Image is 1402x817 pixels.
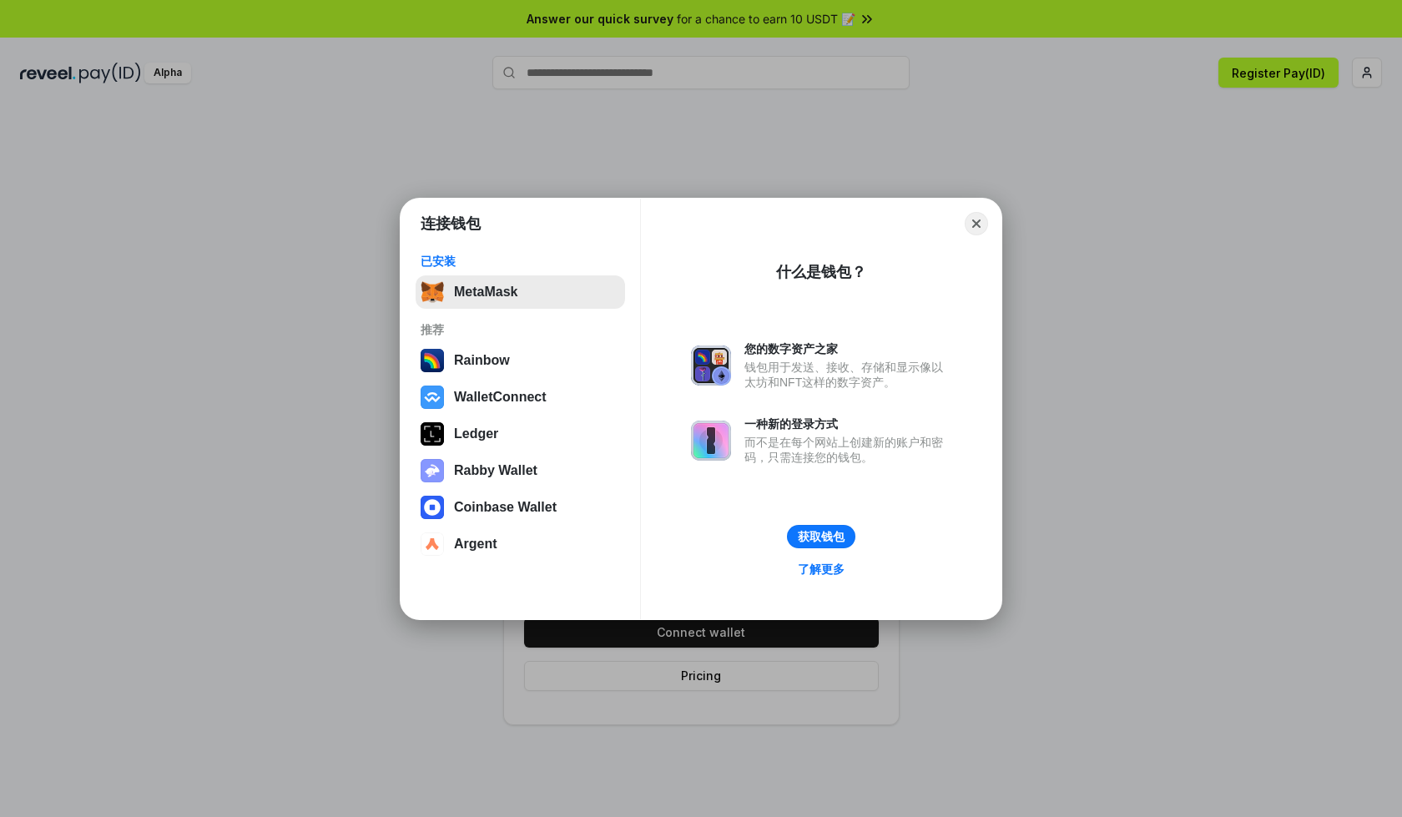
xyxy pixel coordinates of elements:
[691,345,731,386] img: svg+xml,%3Csvg%20xmlns%3D%22http%3A%2F%2Fwww.w3.org%2F2000%2Fsvg%22%20fill%3D%22none%22%20viewBox...
[421,349,444,372] img: svg+xml,%3Csvg%20width%3D%22120%22%20height%3D%22120%22%20viewBox%3D%220%200%20120%20120%22%20fil...
[421,422,444,446] img: svg+xml,%3Csvg%20xmlns%3D%22http%3A%2F%2Fwww.w3.org%2F2000%2Fsvg%22%20width%3D%2228%22%20height%3...
[416,491,625,524] button: Coinbase Wallet
[416,417,625,451] button: Ledger
[416,344,625,377] button: Rainbow
[421,280,444,304] img: svg+xml,%3Csvg%20fill%3D%22none%22%20height%3D%2233%22%20viewBox%3D%220%200%2035%2033%22%20width%...
[421,496,444,519] img: svg+xml,%3Csvg%20width%3D%2228%22%20height%3D%2228%22%20viewBox%3D%220%200%2028%2028%22%20fill%3D...
[454,285,517,300] div: MetaMask
[454,353,510,368] div: Rainbow
[416,275,625,309] button: MetaMask
[798,562,845,577] div: 了解更多
[787,525,855,548] button: 获取钱包
[421,532,444,556] img: svg+xml,%3Csvg%20width%3D%2228%22%20height%3D%2228%22%20viewBox%3D%220%200%2028%2028%22%20fill%3D...
[416,381,625,414] button: WalletConnect
[965,212,988,235] button: Close
[421,322,620,337] div: 推荐
[744,435,951,465] div: 而不是在每个网站上创建新的账户和密码，只需连接您的钱包。
[798,529,845,544] div: 获取钱包
[691,421,731,461] img: svg+xml,%3Csvg%20xmlns%3D%22http%3A%2F%2Fwww.w3.org%2F2000%2Fsvg%22%20fill%3D%22none%22%20viewBox...
[421,214,481,234] h1: 连接钱包
[421,386,444,409] img: svg+xml,%3Csvg%20width%3D%2228%22%20height%3D%2228%22%20viewBox%3D%220%200%2028%2028%22%20fill%3D...
[454,426,498,441] div: Ledger
[788,558,855,580] a: 了解更多
[454,537,497,552] div: Argent
[454,390,547,405] div: WalletConnect
[744,416,951,431] div: 一种新的登录方式
[421,459,444,482] img: svg+xml,%3Csvg%20xmlns%3D%22http%3A%2F%2Fwww.w3.org%2F2000%2Fsvg%22%20fill%3D%22none%22%20viewBox...
[454,463,537,478] div: Rabby Wallet
[416,527,625,561] button: Argent
[421,254,620,269] div: 已安装
[744,360,951,390] div: 钱包用于发送、接收、存储和显示像以太坊和NFT这样的数字资产。
[744,341,951,356] div: 您的数字资产之家
[454,500,557,515] div: Coinbase Wallet
[416,454,625,487] button: Rabby Wallet
[776,262,866,282] div: 什么是钱包？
